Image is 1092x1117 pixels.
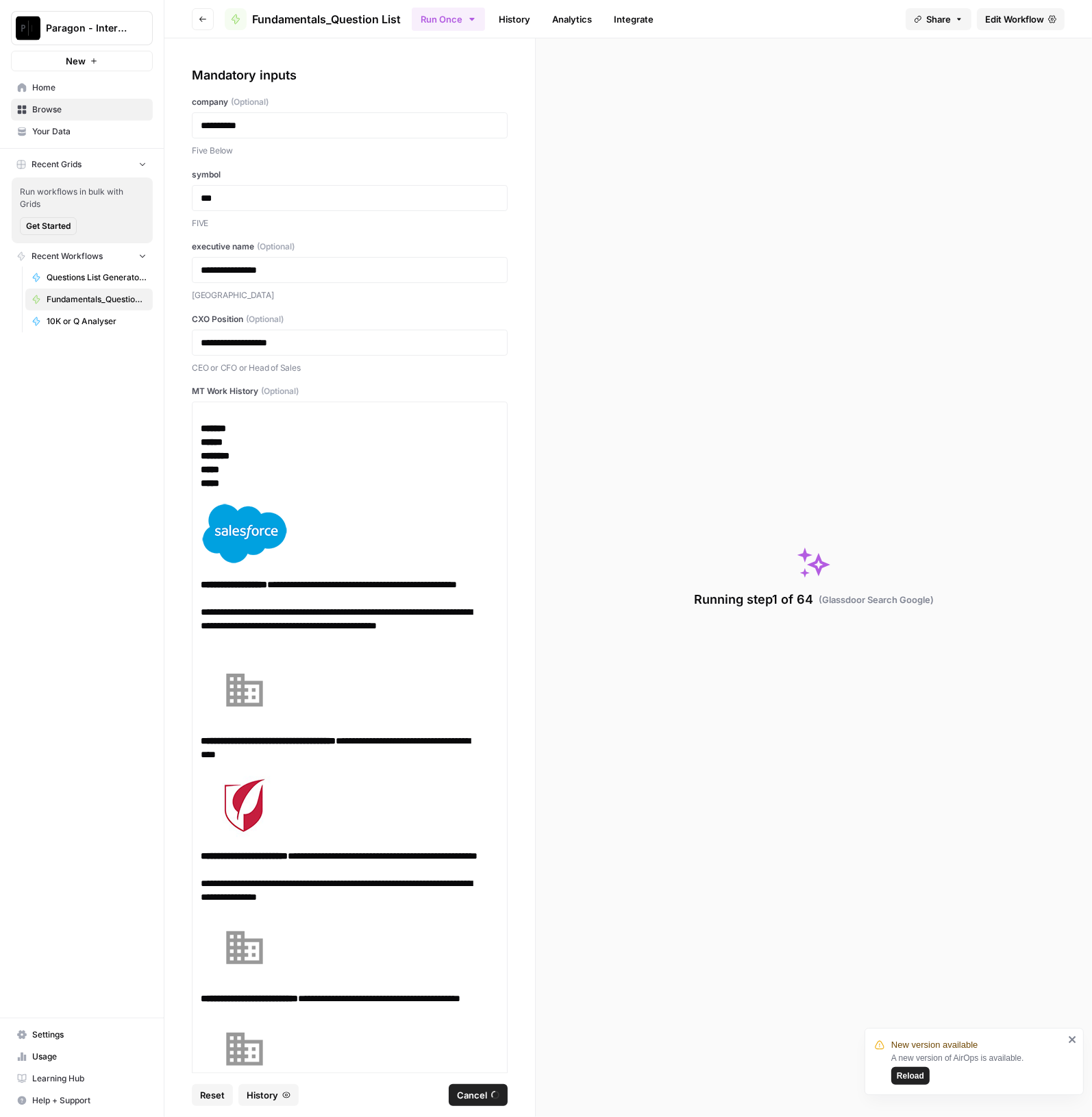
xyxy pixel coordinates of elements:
[985,12,1044,26] span: Edit Workflow
[25,289,153,310] a: Fundamentals_Question List
[192,289,508,302] p: [GEOGRAPHIC_DATA]
[192,385,508,397] label: MT Work History
[231,96,269,108] span: (Optional)
[225,8,401,30] a: Fundamentals_Question List
[11,121,153,143] a: Your Data
[66,54,86,68] span: New
[192,313,508,326] label: CXO Position
[192,66,508,85] div: Mandatory inputs
[252,11,401,27] span: Fundamentals_Question List
[32,103,147,116] span: Browse
[11,99,153,121] a: Browse
[926,12,951,26] span: Share
[20,186,145,210] span: Run workflows in bulk with Grids
[32,250,103,262] span: Recent Workflows
[32,1051,147,1063] span: Usage
[11,1068,153,1090] a: Learning Hub
[257,241,295,253] span: (Optional)
[891,1038,978,1052] span: New version available
[46,21,129,35] span: Paragon - Internal Usage
[1068,1034,1078,1045] button: close
[32,158,82,171] span: Recent Grids
[457,1088,487,1102] span: Cancel
[192,217,508,230] p: FIVE
[47,293,147,306] span: Fundamentals_Question List
[819,593,934,606] span: ( Glassdoor Search Google )
[897,1070,924,1082] span: Reload
[977,8,1065,30] a: Edit Workflow
[192,361,508,375] p: CEO or CFO or Head of Sales
[11,246,153,267] button: Recent Workflows
[11,1090,153,1112] button: Help + Support
[544,8,600,30] a: Analytics
[25,310,153,332] a: 10K or Q Analyser
[11,77,153,99] a: Home
[16,16,40,40] img: Paragon - Internal Usage Logo
[238,1084,299,1106] button: History
[906,8,971,30] button: Share
[20,217,77,235] button: Get Started
[192,1084,233,1106] button: Reset
[11,11,153,45] button: Workspace: Paragon - Internal Usage
[491,8,538,30] a: History
[891,1052,1064,1085] div: A new version of AirOps is available.
[449,1084,508,1106] button: Cancel
[26,220,71,232] span: Get Started
[32,1029,147,1041] span: Settings
[606,8,662,30] a: Integrate
[246,313,284,326] span: (Optional)
[11,1024,153,1046] a: Settings
[247,1088,278,1102] span: History
[192,96,508,108] label: company
[412,8,485,31] button: Run Once
[891,1067,930,1085] button: Reload
[11,154,153,175] button: Recent Grids
[192,169,508,181] label: symbol
[11,1046,153,1068] a: Usage
[32,1094,147,1107] span: Help + Support
[11,51,153,71] button: New
[47,271,147,284] span: Questions List Generator 2.0
[25,267,153,289] a: Questions List Generator 2.0
[32,1072,147,1085] span: Learning Hub
[261,385,299,397] span: (Optional)
[694,590,934,609] div: Running step 1 of 64
[47,315,147,328] span: 10K or Q Analyser
[192,144,508,158] p: Five Below
[32,82,147,94] span: Home
[32,125,147,138] span: Your Data
[200,1088,225,1102] span: Reset
[192,241,508,253] label: executive name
